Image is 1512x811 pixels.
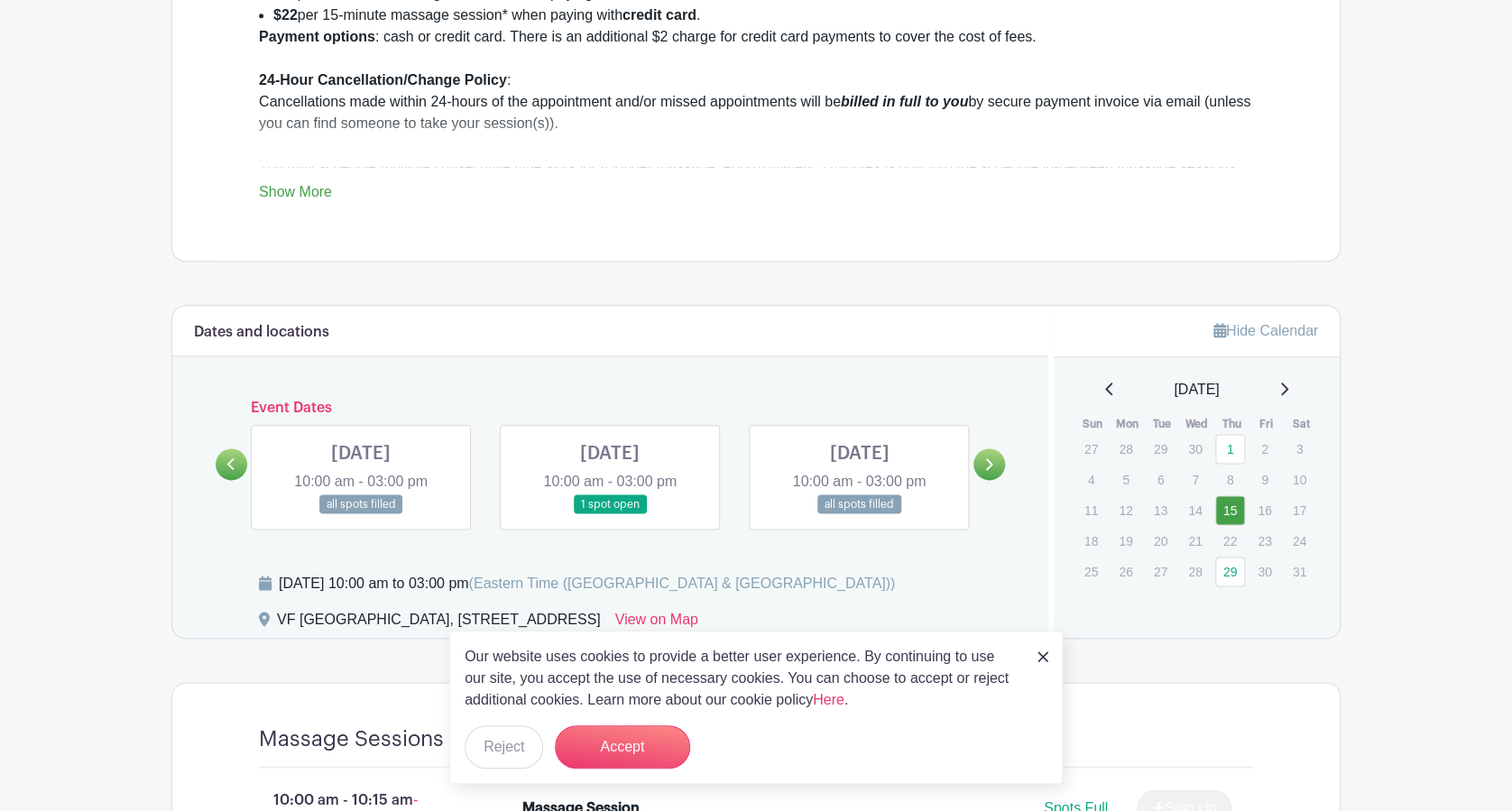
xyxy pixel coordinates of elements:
[1180,496,1210,524] p: 14
[468,576,895,591] span: (Eastern Time ([GEOGRAPHIC_DATA] & [GEOGRAPHIC_DATA]))
[1285,465,1314,493] p: 10
[273,5,1253,26] li: per 15-minute massage session* when paying with .
[1179,415,1214,433] th: Wed
[1111,465,1140,493] p: 5
[1146,527,1175,555] p: 20
[1145,415,1180,433] th: Tue
[1110,415,1145,433] th: Mon
[1285,496,1314,524] p: 17
[1111,435,1140,463] p: 28
[1180,435,1210,463] p: 30
[259,184,332,207] a: Show More
[1214,415,1249,433] th: Thu
[1249,527,1279,555] p: 23
[1037,651,1048,662] img: close_button-5f87c8562297e5c2d7936805f587ecaba9071eb48480494691a3f1689db116b3.svg
[194,324,329,341] h6: Dates and locations
[813,692,844,707] a: Here
[273,7,298,23] strong: $22
[1111,496,1140,524] p: 12
[1180,465,1210,493] p: 7
[1146,465,1175,493] p: 6
[465,725,543,769] button: Reject
[1285,435,1314,463] p: 3
[1146,435,1175,463] p: 29
[1146,496,1175,524] p: 13
[1215,434,1245,464] a: 1
[1249,558,1279,585] p: 30
[1076,527,1106,555] p: 18
[259,26,1253,286] div: : cash or credit card. There is an additional $2 charge for credit card payments to cover the cos...
[277,609,601,638] div: VF [GEOGRAPHIC_DATA], [STREET_ADDRESS]
[1213,323,1318,338] a: Hide Calendar
[1249,465,1279,493] p: 9
[1215,465,1245,493] p: 8
[1284,415,1319,433] th: Sat
[1111,527,1140,555] p: 19
[279,573,895,594] div: [DATE] 10:00 am to 03:00 pm
[1215,495,1245,525] a: 15
[259,72,507,88] strong: 24-Hour Cancellation/Change Policy
[1180,527,1210,555] p: 21
[1075,415,1111,433] th: Sun
[1215,527,1245,555] p: 22
[1285,527,1314,555] p: 24
[1076,465,1106,493] p: 4
[555,725,690,769] button: Accept
[1180,558,1210,585] p: 28
[1249,415,1284,433] th: Fri
[1076,496,1106,524] p: 11
[1249,496,1279,524] p: 16
[1076,435,1106,463] p: 27
[259,29,375,44] strong: Payment options
[1076,558,1106,585] p: 25
[1285,558,1314,585] p: 31
[259,726,444,752] h4: Massage Sessions
[1146,558,1175,585] p: 27
[1111,558,1140,585] p: 26
[1215,557,1245,586] a: 29
[1174,379,1219,401] span: [DATE]
[247,400,973,417] h6: Event Dates
[465,646,1019,711] p: Our website uses cookies to provide a better user experience. By continuing to use our site, you ...
[622,7,696,23] strong: credit card
[1249,435,1279,463] p: 2
[615,609,698,638] a: View on Map
[841,94,968,109] em: billed in full to you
